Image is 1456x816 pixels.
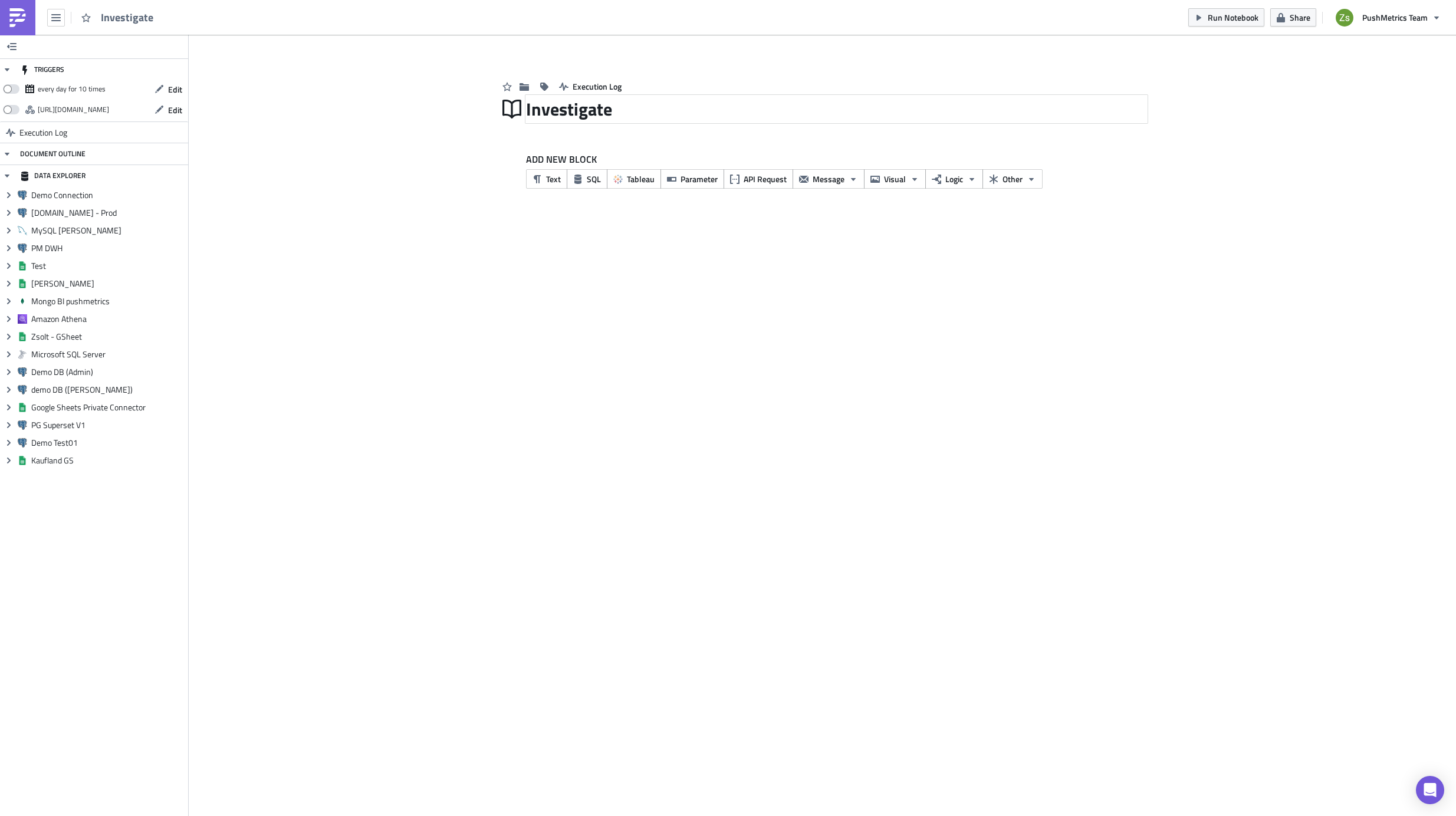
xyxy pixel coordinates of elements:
[864,169,926,189] button: Visual
[607,169,661,189] button: Tableau
[1362,11,1428,24] span: PushMetrics Team
[31,190,185,200] span: Demo Connection
[149,80,188,98] button: Edit
[982,169,1043,189] button: Other
[660,169,724,189] button: Parameter
[627,173,655,185] span: Tableau
[526,96,613,123] span: Investigate
[101,10,155,25] span: Investigate
[31,208,185,218] span: [DOMAIN_NAME] - Prod
[884,173,906,185] span: Visual
[744,173,787,185] span: API Request
[724,169,793,189] button: API Request
[149,101,188,119] button: Edit
[546,173,561,185] span: Text
[945,173,963,185] span: Logic
[38,101,109,119] div: https://pushmetrics.io/api/v1/report/75rQgxwlZ4/webhook?token=34bc62636e5846b3ad3f14158fa05be1
[31,243,185,254] span: PM DWH
[20,59,64,80] div: TRIGGERS
[526,169,567,189] button: Text
[31,331,185,342] span: Zsolt - GSheet
[19,122,67,143] span: Execution Log
[526,152,1147,166] label: ADD NEW BLOCK
[168,83,182,96] span: Edit
[38,80,106,98] div: every day for 10 times
[31,296,185,307] span: Mongo BI pushmetrics
[553,77,627,96] button: Execution Log
[31,314,185,324] span: Amazon Athena
[168,104,182,116] span: Edit
[1270,8,1316,27] button: Share
[20,143,86,164] div: DOCUMENT OUTLINE
[567,169,607,189] button: SQL
[8,8,27,27] img: PushMetrics
[573,80,622,93] span: Execution Log
[1208,11,1258,24] span: Run Notebook
[31,261,185,271] span: Test
[1188,8,1264,27] button: Run Notebook
[1003,173,1023,185] span: Other
[1416,776,1444,804] div: Open Intercom Messenger
[31,278,185,289] span: [PERSON_NAME]
[813,173,844,185] span: Message
[20,165,86,186] div: DATA EXPLORER
[31,402,185,413] span: Google Sheets Private Connector
[793,169,865,189] button: Message
[587,173,601,185] span: SQL
[1290,11,1310,24] span: Share
[31,455,185,466] span: Kaufland GS
[31,349,185,360] span: Microsoft SQL Server
[31,437,185,448] span: Demo Test01
[1335,8,1355,28] img: Avatar
[925,169,983,189] button: Logic
[1329,5,1447,31] button: PushMetrics Team
[681,173,718,185] span: Parameter
[31,384,185,395] span: demo DB ([PERSON_NAME])
[31,225,185,236] span: MySQL [PERSON_NAME]
[31,420,185,430] span: PG Superset V1
[31,367,185,377] span: Demo DB (Admin)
